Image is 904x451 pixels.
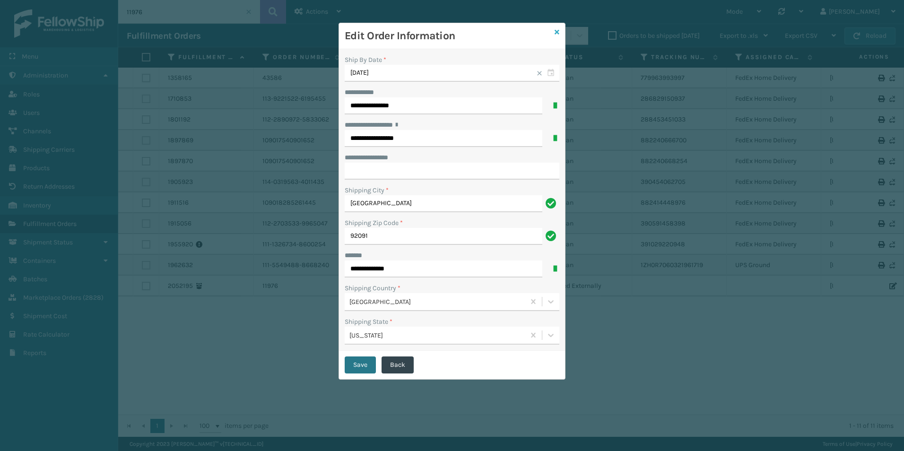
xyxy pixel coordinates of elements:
label: Shipping Country [345,283,400,293]
div: [US_STATE] [349,330,526,340]
label: Shipping Zip Code [345,218,403,228]
input: MM/DD/YYYY [345,65,559,82]
label: Shipping City [345,185,389,195]
label: Ship By Date [345,56,386,64]
button: Save [345,356,376,373]
div: [GEOGRAPHIC_DATA] [349,297,526,307]
button: Back [382,356,414,373]
h3: Edit Order Information [345,29,551,43]
label: Shipping State [345,317,392,327]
